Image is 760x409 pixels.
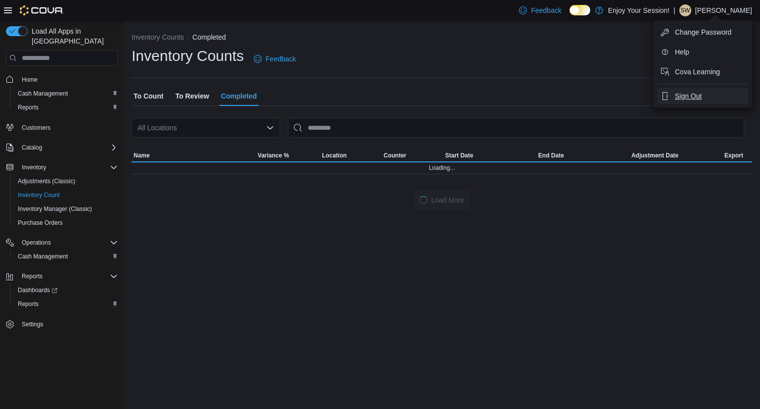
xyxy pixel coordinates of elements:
button: Settings [2,317,122,331]
nav: An example of EuiBreadcrumbs [132,32,752,44]
span: Name [134,152,150,159]
button: Help [657,44,748,60]
span: Home [18,73,118,85]
button: Counter [381,150,443,161]
button: Purchase Orders [10,216,122,230]
h1: Inventory Counts [132,46,244,66]
span: Variance % [258,152,289,159]
button: Cash Management [10,87,122,101]
span: Adjustment Date [631,152,678,159]
span: SW [680,4,690,16]
span: Reports [18,300,39,308]
button: Catalog [18,142,46,153]
span: Customers [18,121,118,134]
span: Load More [431,195,465,205]
button: Reports [2,269,122,283]
span: Dashboards [14,284,118,296]
button: Home [2,72,122,86]
button: Inventory [2,160,122,174]
button: Variance % [256,150,320,161]
button: Completed [192,33,226,41]
span: Cash Management [14,251,118,262]
button: Operations [2,236,122,250]
button: Location [320,150,381,161]
a: Reports [14,298,43,310]
a: Feedback [515,0,565,20]
span: Loading... [429,164,455,172]
span: Inventory Manager (Classic) [14,203,118,215]
button: Inventory [18,161,50,173]
p: Enjoy Your Session! [608,4,670,16]
span: Completed [221,86,257,106]
span: Inventory Manager (Classic) [18,205,92,213]
button: Open list of options [266,124,274,132]
button: Catalog [2,141,122,154]
span: Settings [18,318,118,330]
a: Feedback [250,49,300,69]
span: Settings [22,320,43,328]
span: Help [675,47,689,57]
button: Reports [18,270,47,282]
button: Change Password [657,24,748,40]
span: Customers [22,124,50,132]
span: Inventory [22,163,46,171]
a: Inventory Manager (Classic) [14,203,96,215]
a: Home [18,74,42,86]
span: Inventory Count [18,191,60,199]
span: Adjustments (Classic) [18,177,75,185]
span: Feedback [531,5,561,15]
input: Dark Mode [570,5,590,15]
button: LoadingLoad More [414,190,471,210]
span: Inventory [18,161,118,173]
a: Adjustments (Classic) [14,175,79,187]
a: Dashboards [10,283,122,297]
span: End Date [538,152,564,159]
a: Customers [18,122,54,134]
a: Cash Management [14,88,72,100]
span: Catalog [18,142,118,153]
button: Inventory Count [10,188,122,202]
span: Export [724,152,743,159]
button: Inventory Counts [132,33,184,41]
button: Start Date [443,150,536,161]
span: Loading [420,196,427,204]
a: Cash Management [14,251,72,262]
span: Operations [18,237,118,249]
a: Inventory Count [14,189,64,201]
span: Sign Out [675,91,702,101]
span: Inventory Count [14,189,118,201]
span: Change Password [675,27,731,37]
img: Cova [20,5,64,15]
span: To Review [175,86,209,106]
span: Reports [18,270,118,282]
span: Start Date [445,152,474,159]
span: Reports [22,272,43,280]
span: Cash Management [14,88,118,100]
span: Cash Management [18,90,68,98]
button: Adjustment Date [629,150,722,161]
button: Operations [18,237,55,249]
span: Purchase Orders [18,219,63,227]
span: Load All Apps in [GEOGRAPHIC_DATA] [28,26,118,46]
button: Reports [10,101,122,114]
span: Home [22,76,38,84]
span: Operations [22,239,51,247]
button: Customers [2,120,122,135]
button: Name [132,150,256,161]
button: Cova Learning [657,64,748,80]
a: Settings [18,318,47,330]
span: Reports [14,298,118,310]
p: | [673,4,675,16]
p: [PERSON_NAME] [695,4,752,16]
span: Purchase Orders [14,217,118,229]
button: Adjustments (Classic) [10,174,122,188]
button: Cash Management [10,250,122,263]
input: This is a search bar. After typing your query, hit enter to filter the results lower in the page. [288,118,744,138]
span: Cash Management [18,253,68,260]
a: Purchase Orders [14,217,67,229]
span: Adjustments (Classic) [14,175,118,187]
span: Reports [18,103,39,111]
button: Sign Out [657,88,748,104]
a: Reports [14,102,43,113]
